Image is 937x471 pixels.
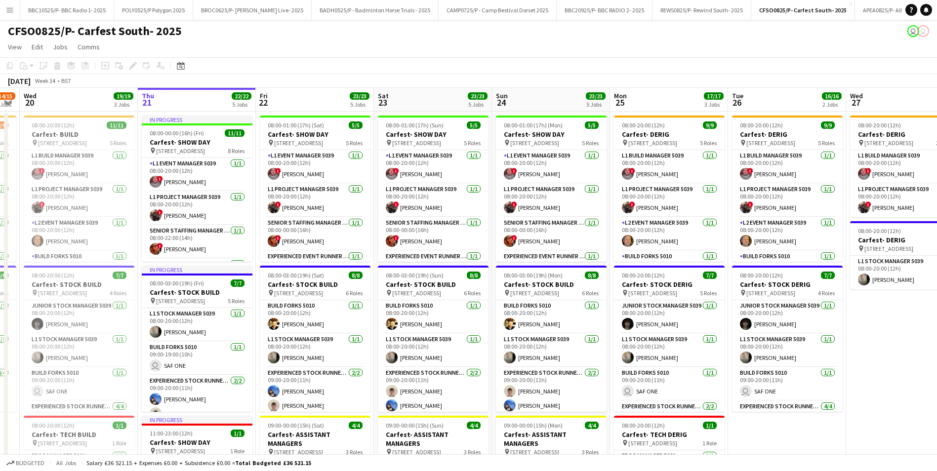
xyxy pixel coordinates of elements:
div: 08:00-03:00 (19h) (Mon)8/8Carfest- STOCK BUILD [STREET_ADDRESS]6 RolesBuild Forks 50101/108:00-20... [496,266,607,412]
span: 08:00-03:00 (19h) (Fri) [150,279,204,287]
span: 1/1 [113,422,126,429]
span: 4 Roles [110,289,126,297]
span: 26 [731,97,743,108]
app-card-role: L1 Project Manager 50391/108:00-20:00 (12h)![PERSON_NAME] [732,184,843,217]
app-card-role: Build Forks 50101/109:00-20:00 (11h) SAF ONE [732,367,843,401]
span: [STREET_ADDRESS] [38,439,87,447]
span: 5/5 [585,121,599,129]
app-card-role: Senior Staffing Manager 50391/108:00-00:00 (16h)![PERSON_NAME] [496,217,607,251]
app-card-role: Build Forks 50101/108:00-20:00 (12h)[PERSON_NAME] [378,300,489,334]
span: [STREET_ADDRESS] [510,448,559,456]
app-card-role: Build Forks 50101/109:00-20:00 (11h) [24,251,134,284]
span: 6 Roles [346,289,363,297]
span: 7/7 [703,272,717,279]
span: 1/1 [703,422,717,429]
span: ! [747,168,753,174]
h3: Carfest- SHOW DAY [142,438,252,447]
span: [STREET_ADDRESS] [392,448,441,456]
h3: Carfest- TECH DERIG [614,430,725,439]
span: [STREET_ADDRESS] [274,289,323,297]
span: 11:00-23:00 (12h) [150,430,193,437]
span: 7/7 [231,279,244,287]
span: 08:00-20:00 (12h) [858,121,901,129]
span: [STREET_ADDRESS] [274,139,323,147]
span: Mon [614,91,627,100]
h3: Carfest- STOCK BUILD [260,280,370,289]
app-card-role: Experienced Stock Runner 50122/209:00-20:00 (11h) [614,401,725,449]
span: 1 Role [230,447,244,455]
app-job-card: 08:00-20:00 (12h)9/9Carfest- DERIG [STREET_ADDRESS]5 RolesL1 Build Manager 50391/108:00-20:00 (12... [614,116,725,262]
a: View [4,40,26,53]
div: 08:00-03:00 (19h) (Sun)8/8Carfest- STOCK BUILD [STREET_ADDRESS]6 RolesBuild Forks 50101/108:00-20... [378,266,489,412]
app-card-role: L1 Project Manager 50391/108:00-20:00 (12h)![PERSON_NAME] [260,184,370,217]
app-card-role: L1 Build Manager 50391/108:00-20:00 (12h)![PERSON_NAME] [24,150,134,184]
span: Jobs [53,42,68,51]
app-job-card: 08:00-20:00 (12h)7/7Carfest- STOCK DERIG [STREET_ADDRESS]5 RolesJunior Stock Manager 50391/108:00... [614,266,725,412]
span: 16/16 [822,92,842,100]
div: In progress08:00-00:00 (16h) (Fri)11/11Carfest- SHOW DAY [STREET_ADDRESS]8 RolesL1 Event Manager ... [142,116,252,262]
span: 5 Roles [110,139,126,147]
span: Total Budgeted £36 521.15 [235,459,311,467]
app-card-role: Experienced Stock Runner 50122/209:00-20:00 (11h)[PERSON_NAME][PERSON_NAME] [378,367,489,415]
span: Thu [142,91,154,100]
app-card-role: L1 Stock Manager 50391/108:00-20:00 (12h)[PERSON_NAME] [496,334,607,367]
span: [STREET_ADDRESS] [746,139,795,147]
span: Edit [32,42,43,51]
span: [STREET_ADDRESS] [156,147,205,155]
h3: Carfest- SHOW DAY [260,130,370,139]
span: 08:00-20:00 (12h) [32,422,75,429]
span: ! [157,176,163,182]
app-card-role: L2 Event Manager 50391/108:00-20:00 (12h)[PERSON_NAME] [732,217,843,251]
span: 4 Roles [818,289,835,297]
span: 08:00-20:00 (12h) [32,121,75,129]
h3: Carfest- SHOW DAY [378,130,489,139]
span: ! [865,168,871,174]
app-job-card: 08:00-01:00 (17h) (Sat)5/5Carfest- SHOW DAY [STREET_ADDRESS]5 RolesL1 Event Manager 50391/108:00-... [260,116,370,262]
span: [STREET_ADDRESS] [392,289,441,297]
app-user-avatar: Suzanne Edwards [917,25,929,37]
app-job-card: 08:00-03:00 (19h) (Sat)8/8Carfest- STOCK BUILD [STREET_ADDRESS]6 RolesBuild Forks 50101/108:00-20... [260,266,370,412]
span: 08:00-20:00 (12h) [858,227,901,235]
div: 08:00-20:00 (12h)9/9Carfest- DERIG [STREET_ADDRESS]5 RolesL1 Build Manager 50391/108:00-20:00 (12... [732,116,843,262]
span: 08:00-20:00 (12h) [622,272,665,279]
span: Sat [378,91,389,100]
app-card-role: Junior Stock Manager 50391/108:00-20:00 (12h)[PERSON_NAME] [24,300,134,334]
button: Budgeted [5,458,46,469]
h3: Carfest- STOCK DERIG [614,280,725,289]
span: 08:00-20:00 (12h) [740,272,783,279]
app-card-role: Build Forks 50101/108:00-20:00 (12h)[PERSON_NAME] [496,300,607,334]
app-card-role: Experienced Build Crew 50101/1 [142,259,252,292]
span: 09:00-00:00 (15h) (Mon) [504,422,563,429]
span: ! [157,209,163,215]
span: Budgeted [16,460,44,467]
span: 17/17 [704,92,724,100]
h3: Carfest- TECH BUILD [24,430,134,439]
button: CFSO0825/P- Carfest South- 2025 [751,0,855,20]
app-job-card: 08:00-20:00 (12h)11/11Carfest- BUILD [STREET_ADDRESS]5 RolesL1 Build Manager 50391/108:00-20:00 (... [24,116,134,262]
span: 9/9 [703,121,717,129]
button: BBC20925/P- BBC RADIO 2- 2025 [557,0,652,20]
span: 8 Roles [228,147,244,155]
span: ! [629,168,635,174]
span: 5/5 [467,121,481,129]
span: Sun [496,91,508,100]
span: 8/8 [467,272,481,279]
div: 5 Jobs [350,101,369,108]
span: 08:00-03:00 (19h) (Mon) [504,272,563,279]
span: ! [39,168,45,174]
span: 3 Roles [582,448,599,456]
app-job-card: In progress08:00-03:00 (19h) (Fri)7/7Carfest- STOCK BUILD [STREET_ADDRESS]5 RolesL1 Stock Manager... [142,266,252,412]
app-card-role: L1 Event Manager 50391/108:00-20:00 (12h)![PERSON_NAME] [142,158,252,192]
h3: Carfest- ASSISTANT MANAGERS [496,430,607,448]
app-card-role: L1 Project Manager 50391/108:00-20:00 (12h)![PERSON_NAME] [24,184,134,217]
span: 5 Roles [700,139,717,147]
button: BADH0525/P - Badminton Horse Trials - 2025 [312,0,439,20]
span: 24 [494,97,508,108]
app-card-role: L1 Stock Manager 50391/108:00-20:00 (12h)[PERSON_NAME] [378,334,489,367]
app-card-role: Senior Staffing Manager 50391/108:00-00:00 (16h)![PERSON_NAME] [260,217,370,251]
span: 23/23 [468,92,488,100]
span: 1 Role [702,439,717,447]
span: View [8,42,22,51]
h3: Carfest- STOCK BUILD [24,280,134,289]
